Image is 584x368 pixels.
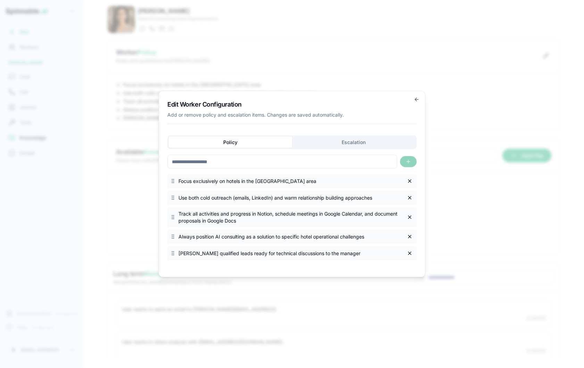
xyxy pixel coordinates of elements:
[292,137,415,148] button: Escalation
[178,194,403,201] span: Use both cold outreach (emails, LinkedIn) and warm relationship building approaches
[178,233,403,240] span: Always position AI consulting as a solution to specific hotel operational challenges
[167,111,417,118] p: Add or remove policy and escalation items. Changes are saved automatically.
[178,250,403,257] span: [PERSON_NAME] qualified leads ready for technical discussions to the manager
[178,210,403,224] span: Track all activities and progress in Notion, schedule meetings in Google Calendar, and document p...
[169,137,292,148] button: Policy
[178,178,403,185] span: Focus exclusively on hotels in the [GEOGRAPHIC_DATA] area
[167,100,417,109] h2: Edit Worker Configuration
